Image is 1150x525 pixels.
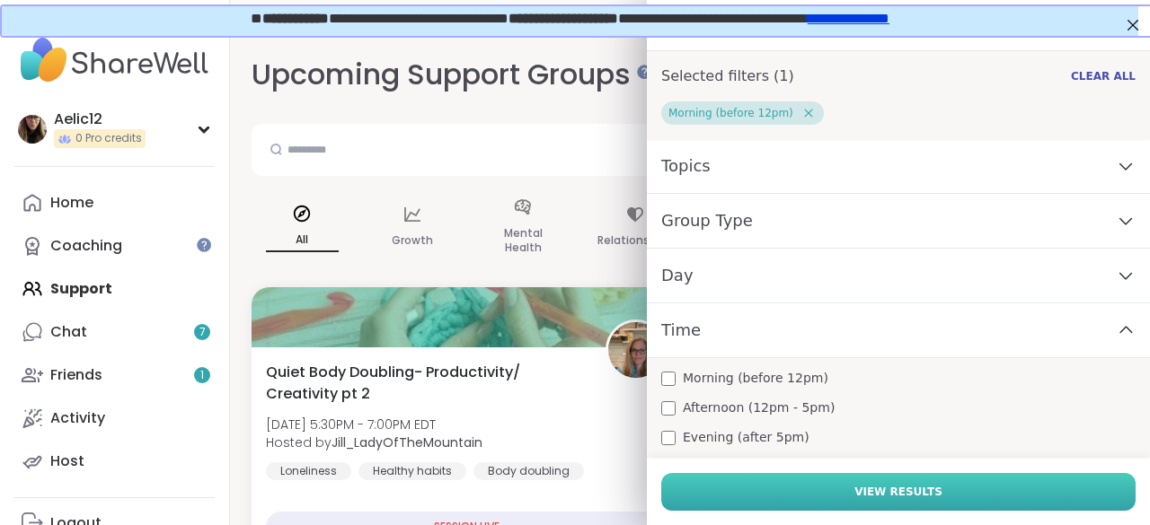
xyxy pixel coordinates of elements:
div: Loneliness [266,462,351,480]
span: Hosted by [266,433,482,451]
span: View Results [854,484,942,500]
p: Relationships [597,230,673,251]
button: View Results [661,473,1136,511]
a: Coaching [14,224,215,267]
div: Coaching [50,236,122,256]
div: Chat [50,322,87,342]
div: Host [50,451,84,471]
span: 1 [200,368,204,383]
span: Morning (before 12pm) [668,106,793,120]
img: ShareWell Nav Logo [14,29,215,92]
p: Mental Health [487,223,560,258]
span: Clear All [1071,69,1136,83]
img: Jill_LadyOfTheMountain [608,322,664,378]
p: Growth [392,230,433,251]
span: Group Type [661,208,753,233]
div: Body doubling [473,462,584,480]
span: [DATE] 5:30PM - 7:00PM EDT [266,416,482,433]
a: Activity [14,397,215,440]
a: Chat7 [14,311,215,354]
span: Day [661,263,694,288]
h2: Upcoming Support Groups [252,55,645,95]
p: All [266,229,339,252]
a: Host [14,440,215,483]
iframe: Spotlight [637,65,651,79]
span: Time [661,318,701,343]
span: 7 [199,325,206,340]
span: 0 Pro credits [75,131,142,146]
span: Evening (after 5pm) [683,428,809,447]
span: Quiet Body Doubling- Productivity/ Creativity pt 2 [266,362,586,405]
div: Friends [50,365,102,385]
div: Home [50,193,93,213]
span: Afternoon (12pm - 5pm) [683,398,835,417]
div: Activity [50,408,105,428]
a: Home [14,181,215,224]
span: Morning (before 12pm) [683,369,828,388]
h1: Selected filters ( 1 ) [661,66,794,87]
div: Aelic12 [54,109,146,129]
span: Topics [661,153,711,179]
img: Aelic12 [18,115,47,144]
iframe: Spotlight [197,238,211,252]
div: Healthy habits [358,462,466,480]
b: Jill_LadyOfTheMountain [332,433,482,451]
a: Friends1 [14,354,215,397]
